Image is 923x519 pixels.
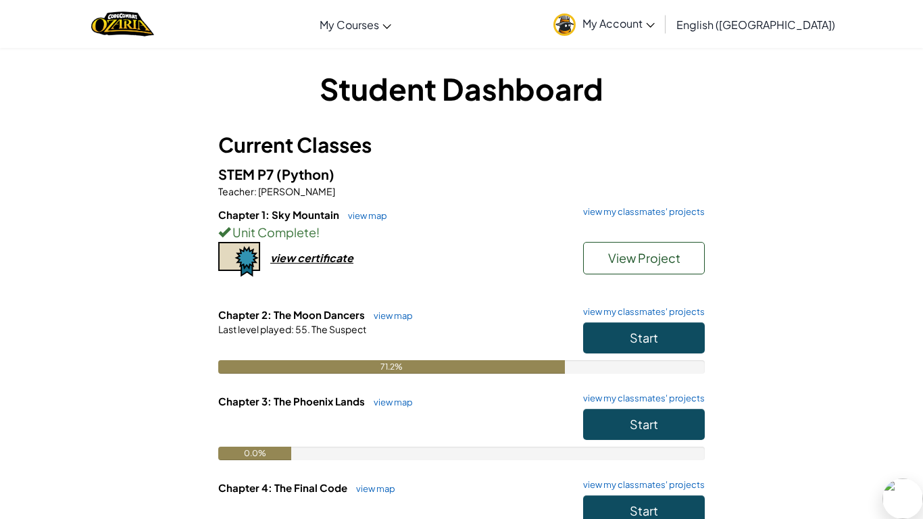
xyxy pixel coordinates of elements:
span: Chapter 2: The Moon Dancers [218,308,367,321]
span: Teacher [218,185,254,197]
span: 55. [294,323,310,335]
h1: Student Dashboard [218,68,705,109]
a: My Account [547,3,662,45]
span: [PERSON_NAME] [257,185,335,197]
span: Start [630,330,658,345]
div: 0.0% [218,447,291,460]
a: view certificate [218,251,353,265]
a: view map [341,210,387,221]
span: ! [316,224,320,240]
div: view certificate [270,251,353,265]
img: certificate-icon.png [218,242,260,277]
div: 71.2% [218,360,565,374]
span: Start [630,416,658,432]
a: view my classmates' projects [576,207,705,216]
span: My Courses [320,18,379,32]
a: view map [349,483,395,494]
span: My Account [582,16,655,30]
img: bubble.svg [882,478,923,519]
span: (Python) [276,166,334,182]
button: Start [583,409,705,440]
a: Ozaria by CodeCombat logo [91,10,154,38]
a: My Courses [313,6,398,43]
span: Chapter 1: Sky Mountain [218,208,341,221]
a: view my classmates' projects [576,307,705,316]
h3: Current Classes [218,130,705,160]
span: Last level played [218,323,291,335]
span: Unit Complete [230,224,316,240]
span: The Suspect [310,323,366,335]
a: view my classmates' projects [576,394,705,403]
button: View Project [583,242,705,274]
span: View Project [608,250,680,266]
span: Start [630,503,658,518]
img: avatar [553,14,576,36]
a: English ([GEOGRAPHIC_DATA]) [670,6,842,43]
a: view my classmates' projects [576,480,705,489]
a: view map [367,310,413,321]
a: view map [367,397,413,407]
img: Home [91,10,154,38]
span: : [291,323,294,335]
button: Start [583,322,705,353]
span: Chapter 4: The Final Code [218,481,349,494]
span: Chapter 3: The Phoenix Lands [218,395,367,407]
span: STEM P7 [218,166,276,182]
span: : [254,185,257,197]
span: English ([GEOGRAPHIC_DATA]) [676,18,835,32]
